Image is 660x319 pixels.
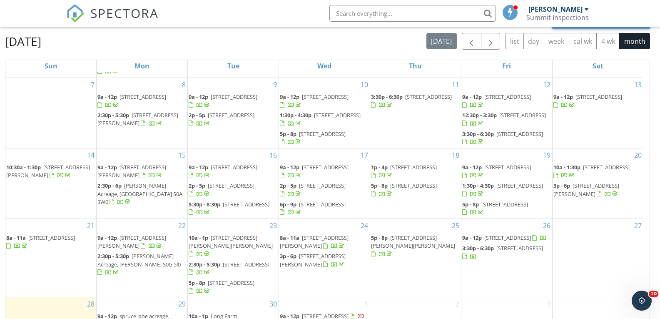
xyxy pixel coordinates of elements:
[462,163,551,181] a: 9a - 12p [STREET_ADDRESS]
[97,111,187,128] a: 2:30p - 5:30p [STREET_ADDRESS][PERSON_NAME]
[632,291,652,311] iframe: Intercom live chat
[85,148,96,162] a: Go to September 14, 2025
[188,78,279,148] td: Go to September 9, 2025
[188,148,279,219] td: Go to September 16, 2025
[280,129,369,147] a: 5p - 8p [STREET_ADDRESS]
[97,182,182,205] span: [PERSON_NAME] Acreage, [GEOGRAPHIC_DATA] S0A 3W0
[280,111,361,127] a: 1:30p - 4:30p [STREET_ADDRESS]
[5,33,41,50] h2: [DATE]
[553,182,570,189] span: 3p - 6p
[302,93,349,100] span: [STREET_ADDRESS]
[177,297,187,311] a: Go to September 29, 2025
[97,111,129,119] span: 2:30p - 5:30p
[329,5,496,22] input: Search everything...
[180,78,187,91] a: Go to September 8, 2025
[462,181,551,199] a: 1:30p - 4:30p [STREET_ADDRESS]
[189,234,273,257] a: 10a - 1p [STREET_ADDRESS][PERSON_NAME][PERSON_NAME]
[541,148,552,162] a: Go to September 19, 2025
[553,163,630,179] a: 10a - 1:30p [STREET_ADDRESS]
[211,93,257,100] span: [STREET_ADDRESS]
[208,182,254,189] span: [STREET_ADDRESS]
[189,278,278,296] a: 5p - 8p [STREET_ADDRESS]
[97,252,181,276] a: 2:30p - 5:30p [PERSON_NAME] Acreage, [PERSON_NAME] S0G 5l0
[523,33,544,49] button: day
[280,93,349,108] a: 9a - 12p [STREET_ADDRESS]
[450,148,461,162] a: Go to September 18, 2025
[28,234,75,241] span: [STREET_ADDRESS]
[97,182,182,205] a: 2:30p - 6p [PERSON_NAME] Acreage, [GEOGRAPHIC_DATA] S0A 3W0
[553,182,619,197] span: [STREET_ADDRESS][PERSON_NAME]
[371,92,460,110] a: 3:30p - 6:30p [STREET_ADDRESS]
[177,219,187,232] a: Go to September 22, 2025
[462,33,481,50] button: Previous month
[552,219,643,297] td: Go to September 27, 2025
[280,234,349,249] a: 8a - 11a [STREET_ADDRESS][PERSON_NAME]
[5,148,97,219] td: Go to September 14, 2025
[462,244,551,261] a: 3:30p - 6:30p [STREET_ADDRESS]
[649,291,658,297] span: 10
[89,78,96,91] a: Go to September 7, 2025
[268,148,279,162] a: Go to September 16, 2025
[6,163,95,181] a: 10:30a - 1:30p [STREET_ADDRESS][PERSON_NAME]
[280,93,299,100] span: 9a - 12p
[189,261,269,276] a: 2:30p - 5:30p [STREET_ADDRESS]
[189,163,208,171] span: 9a - 12p
[462,111,551,128] a: 12:30p - 3:30p [STREET_ADDRESS]
[484,93,531,100] span: [STREET_ADDRESS]
[462,92,551,110] a: 9a - 12p [STREET_ADDRESS]
[223,261,269,268] span: [STREET_ADDRESS]
[484,234,531,241] span: [STREET_ADDRESS]
[97,181,187,207] a: 2:30p - 6p [PERSON_NAME] Acreage, [GEOGRAPHIC_DATA] S0A 3W0
[97,93,166,108] a: 9a - 12p [STREET_ADDRESS]
[97,234,166,249] a: 9a - 12p [STREET_ADDRESS][PERSON_NAME]
[633,78,643,91] a: Go to September 13, 2025
[97,234,166,249] span: [STREET_ADDRESS][PERSON_NAME]
[371,182,437,197] a: 5p - 8p [STREET_ADDRESS]
[6,163,90,179] span: [STREET_ADDRESS][PERSON_NAME]
[462,234,547,241] a: 9a - 12p [STREET_ADDRESS]
[280,201,346,216] a: 6p - 9p [STREET_ADDRESS]
[461,219,552,297] td: Go to September 26, 2025
[6,163,41,171] span: 10:30a - 1:30p
[271,78,279,91] a: Go to September 9, 2025
[462,201,528,216] a: 5p - 8p [STREET_ADDRESS]
[462,93,482,100] span: 9a - 12p
[371,163,460,181] a: 1p - 4p [STREET_ADDRESS]
[528,5,583,13] div: [PERSON_NAME]
[189,261,220,268] span: 2:30p - 5:30p
[189,279,205,286] span: 5p - 8p
[189,182,205,189] span: 2p - 5p
[280,252,346,268] a: 3p - 6p [STREET_ADDRESS][PERSON_NAME]
[189,111,205,119] span: 2p - 5p
[189,233,278,259] a: 10a - 1p [STREET_ADDRESS][PERSON_NAME][PERSON_NAME]
[370,148,461,219] td: Go to September 18, 2025
[97,182,122,189] span: 2:30p - 6p
[541,78,552,91] a: Go to September 12, 2025
[97,111,178,127] span: [STREET_ADDRESS][PERSON_NAME]
[359,148,370,162] a: Go to September 17, 2025
[189,93,208,100] span: 9a - 12p
[97,252,129,260] span: 2:30p - 5:30p
[370,219,461,297] td: Go to September 25, 2025
[553,92,643,110] a: 9a - 12p [STREET_ADDRESS]
[299,182,346,189] span: [STREET_ADDRESS]
[552,148,643,219] td: Go to September 20, 2025
[462,111,497,119] span: 12:30p - 3:30p
[280,130,346,146] a: 5p - 8p [STREET_ADDRESS]
[407,60,423,72] a: Thursday
[371,93,452,108] a: 3:30p - 6:30p [STREET_ADDRESS]
[280,251,369,269] a: 3p - 6p [STREET_ADDRESS][PERSON_NAME]
[371,233,460,259] a: 5p - 8p [STREET_ADDRESS][PERSON_NAME][PERSON_NAME]
[596,33,620,49] button: 4 wk
[499,111,546,119] span: [STREET_ADDRESS]
[85,297,96,311] a: Go to September 28, 2025
[97,252,181,268] span: [PERSON_NAME] Acreage, [PERSON_NAME] S0G 5l0
[553,181,643,199] a: 3p - 6p [STREET_ADDRESS][PERSON_NAME]
[541,219,552,232] a: Go to September 26, 2025
[371,163,437,179] a: 1p - 4p [STREET_ADDRESS]
[545,297,552,311] a: Go to October 3, 2025
[359,78,370,91] a: Go to September 10, 2025
[189,181,278,199] a: 2p - 5p [STREET_ADDRESS]
[280,111,369,128] a: 1:30p - 4:30p [STREET_ADDRESS]
[280,181,369,199] a: 2p - 5p [STREET_ADDRESS]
